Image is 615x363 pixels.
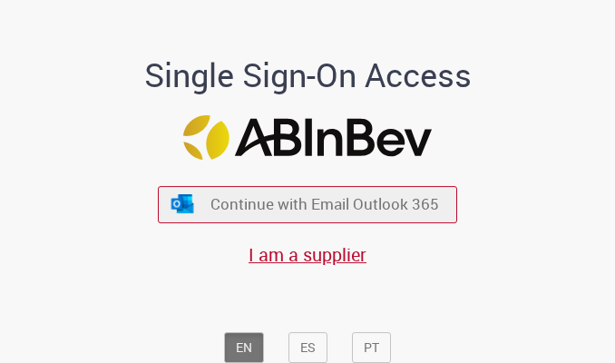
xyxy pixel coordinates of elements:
button: ícone Azure/Microsoft 360 Continue with Email Outlook 365 [158,186,457,223]
h1: Single Sign-On Access [14,57,601,93]
span: Continue with Email Outlook 365 [210,194,439,215]
button: ES [288,332,327,363]
img: ícone Azure/Microsoft 360 [170,194,195,213]
button: EN [224,332,264,363]
a: I am a supplier [249,242,366,267]
img: Logo ABInBev [183,115,432,160]
button: PT [352,332,391,363]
